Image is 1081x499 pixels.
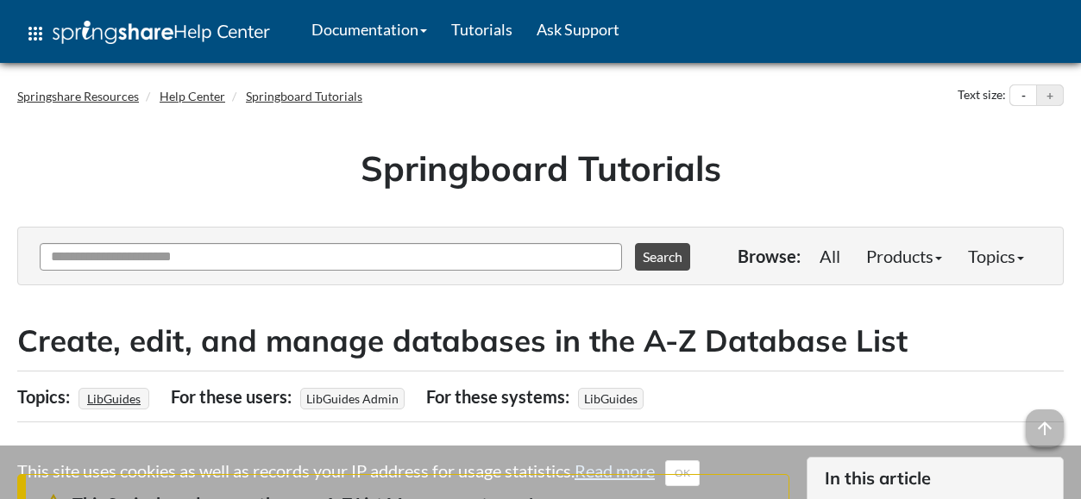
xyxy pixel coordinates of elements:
span: Help Center [173,20,270,42]
a: Ask Support [525,8,632,51]
a: Tutorials [439,8,525,51]
h2: Create, edit, and manage databases in the A-Z Database List [17,320,1064,362]
a: Springboard Tutorials [246,89,362,103]
a: apps Help Center [13,8,282,59]
a: Products [853,239,955,273]
a: All [807,239,853,273]
a: Help Center [160,89,225,103]
h1: Springboard Tutorials [30,144,1051,192]
div: For these systems: [426,380,574,413]
span: LibGuides Admin [300,388,405,409]
span: apps [25,23,46,44]
a: LibGuides [85,386,143,411]
button: Increase text size [1037,85,1063,106]
span: arrow_upward [1026,409,1064,447]
p: Browse: [738,244,801,268]
button: Search [635,243,690,271]
img: Springshare [53,21,173,44]
a: Topics [955,239,1037,273]
button: Decrease text size [1010,85,1036,106]
h3: In this article [825,466,1046,490]
div: For these users: [171,380,296,413]
a: Documentation [299,8,439,51]
span: LibGuides [578,388,644,409]
div: Topics: [17,380,74,413]
a: Springshare Resources [17,89,139,103]
div: Text size: [954,84,1009,107]
a: arrow_upward [1026,411,1064,432]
